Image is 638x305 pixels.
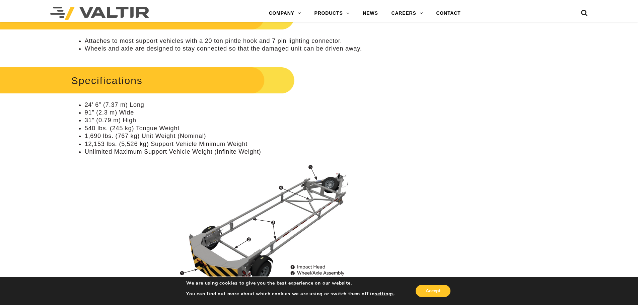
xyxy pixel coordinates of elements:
li: Attaches to most support vehicles with a 20 ton pintle hook and 7 pin lighting connector. [85,37,407,45]
li: 540 lbs. (245 kg) Tongue Weight [85,125,407,132]
li: 31″ (0.79 m) High [85,117,407,124]
a: COMPANY [262,7,308,20]
li: 24’ 6″ (7.37 m) Long [85,101,407,109]
img: Valtir [50,7,149,20]
button: settings [375,291,394,297]
a: CONTACT [429,7,467,20]
li: 1,690 lbs. (767 kg) Unit Weight (Nominal) [85,132,407,140]
li: 12,153 lbs. (5,526 kg) Support Vehicle Minimum Weight [85,140,407,148]
li: Unlimited Maximum Support Vehicle Weight (Infinite Weight) [85,148,407,156]
a: NEWS [356,7,384,20]
a: PRODUCTS [308,7,356,20]
li: 91″ (2.3 m) Wide [85,109,407,117]
p: We are using cookies to give you the best experience on our website. [186,280,395,286]
button: Accept [416,285,450,297]
a: CAREERS [385,7,430,20]
p: You can find out more about which cookies we are using or switch them off in . [186,291,395,297]
li: Wheels and axle are designed to stay connected so that the damaged unit can be driven away. [85,45,407,53]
